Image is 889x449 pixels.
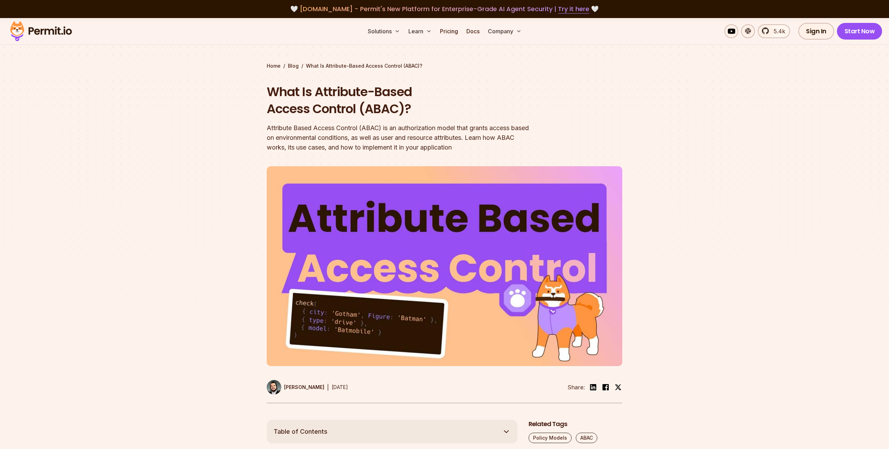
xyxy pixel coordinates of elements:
[601,383,610,391] img: facebook
[770,27,785,35] span: 5.4k
[365,24,403,38] button: Solutions
[837,23,882,40] a: Start Now
[274,427,327,437] span: Table of Contents
[758,24,790,38] a: 5.4k
[464,24,482,38] a: Docs
[267,83,533,118] h1: What Is Attribute-Based Access Control (ABAC)?
[267,380,324,395] a: [PERSON_NAME]
[567,383,585,391] li: Share:
[267,380,281,395] img: Gabriel L. Manor
[267,62,281,69] a: Home
[798,23,834,40] a: Sign In
[576,433,597,443] a: ABAC
[558,5,589,14] a: Try it here
[529,420,622,429] h2: Related Tags
[615,384,622,391] img: twitter
[267,123,533,152] div: Attribute Based Access Control (ABAC) is an authorization model that grants access based on envir...
[267,62,622,69] div: / /
[485,24,524,38] button: Company
[406,24,434,38] button: Learn
[529,433,572,443] a: Policy Models
[284,384,324,391] p: [PERSON_NAME]
[7,19,75,43] img: Permit logo
[589,383,597,391] img: linkedin
[332,384,348,390] time: [DATE]
[267,166,622,366] img: What Is Attribute-Based Access Control (ABAC)?
[17,4,872,14] div: 🤍 🤍
[288,62,299,69] a: Blog
[300,5,589,13] span: [DOMAIN_NAME] - Permit's New Platform for Enterprise-Grade AI Agent Security |
[267,420,517,443] button: Table of Contents
[327,383,329,391] div: |
[437,24,461,38] a: Pricing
